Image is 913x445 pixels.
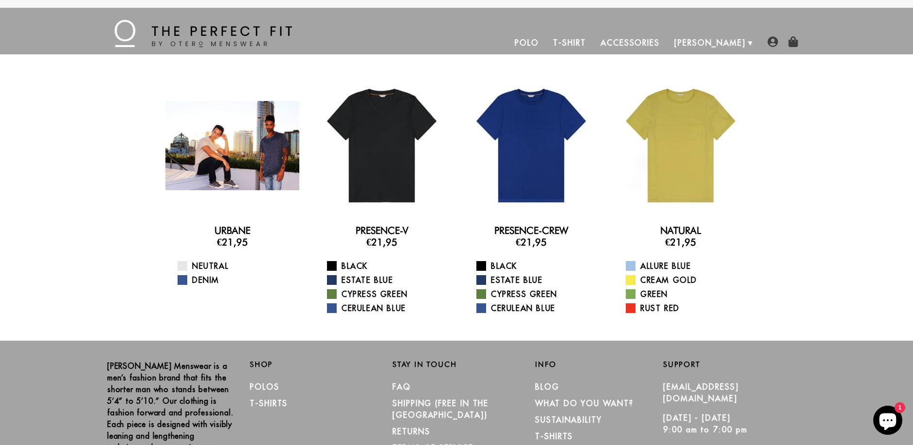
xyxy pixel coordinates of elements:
[535,415,602,425] a: Sustainability
[114,20,292,47] img: The Perfect Fit - by Otero Menswear - Logo
[178,260,299,272] a: Neutral
[250,360,378,369] h2: Shop
[476,260,598,272] a: Black
[356,225,408,236] a: Presence-V
[392,398,489,420] a: SHIPPING (Free in the [GEOGRAPHIC_DATA])
[626,274,748,286] a: Cream Gold
[535,382,559,392] a: Blog
[327,274,449,286] a: Estate Blue
[327,302,449,314] a: Cerulean Blue
[667,31,753,54] a: [PERSON_NAME]
[392,382,411,392] a: FAQ
[476,288,598,300] a: Cypress Green
[392,427,430,436] a: RETURNS
[546,31,593,54] a: T-Shirt
[250,398,288,408] a: T-Shirts
[870,406,905,437] inbox-online-store-chat: Shopify online store chat
[392,360,521,369] h2: Stay in Touch
[327,260,449,272] a: Black
[663,360,806,369] h2: Support
[476,302,598,314] a: Cerulean Blue
[327,288,449,300] a: Cypress Green
[663,382,739,403] a: [EMAIL_ADDRESS][DOMAIN_NAME]
[494,225,568,236] a: Presence-Crew
[593,31,667,54] a: Accessories
[214,225,250,236] a: Urbane
[626,288,748,300] a: Green
[626,260,748,272] a: Allure Blue
[165,236,299,248] h3: €21,95
[614,236,748,248] h3: €21,95
[660,225,701,236] a: Natural
[507,31,546,54] a: Polo
[535,398,634,408] a: What Do You Want?
[767,36,778,47] img: user-account-icon.png
[250,382,279,392] a: Polos
[663,412,791,435] p: [DATE] - [DATE] 9:00 am to 7:00 pm
[464,236,598,248] h3: €21,95
[535,360,663,369] h2: Info
[315,236,449,248] h3: €21,95
[626,302,748,314] a: Rust Red
[476,274,598,286] a: Estate Blue
[178,274,299,286] a: Denim
[535,431,573,441] a: T-Shirts
[788,36,799,47] img: shopping-bag-icon.png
